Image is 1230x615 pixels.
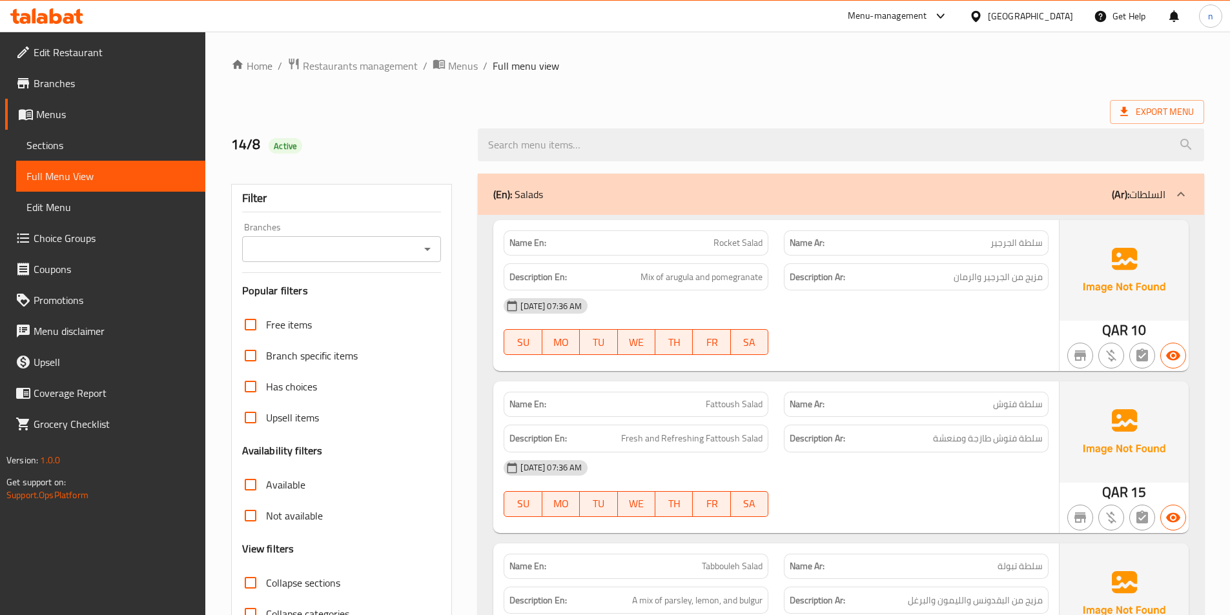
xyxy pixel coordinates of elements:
[618,329,655,355] button: WE
[493,58,559,74] span: Full menu view
[266,508,323,523] span: Not available
[266,348,358,363] span: Branch specific items
[5,99,205,130] a: Menus
[542,329,580,355] button: MO
[1098,343,1124,368] button: Purchased item
[731,329,768,355] button: SA
[698,494,725,513] span: FR
[34,416,195,432] span: Grocery Checklist
[509,333,537,352] span: SU
[988,9,1073,23] div: [GEOGRAPHIC_DATA]
[16,161,205,192] a: Full Menu View
[990,236,1043,250] span: سلطة الجرجير
[1112,185,1129,204] b: (Ar):
[509,398,546,411] strong: Name En:
[1208,9,1213,23] span: n
[6,452,38,469] span: Version:
[908,592,1043,609] span: مزيج من البقدونس والليمون والبرغل
[954,269,1043,285] span: مزيج من الجرجير والرمان
[34,45,195,60] span: Edit Restaurant
[5,285,205,316] a: Promotions
[493,187,543,202] p: Salads
[623,494,650,513] span: WE
[509,560,546,573] strong: Name En:
[266,575,340,590] span: Collapse sections
[504,329,542,355] button: SU
[266,410,319,425] span: Upsell items
[790,236,825,250] strong: Name Ar:
[5,68,205,99] a: Branches
[34,76,195,91] span: Branches
[433,57,478,74] a: Menus
[266,477,305,492] span: Available
[34,230,195,246] span: Choice Groups
[585,333,612,352] span: TU
[448,58,478,74] span: Menus
[542,491,580,517] button: MO
[269,140,302,152] span: Active
[1110,100,1204,124] span: Export Menu
[423,58,427,74] li: /
[1131,318,1146,343] span: 10
[693,491,730,517] button: FR
[509,592,567,609] strong: Description En:
[641,269,763,285] span: Mix of arugula and pomegranate
[231,58,272,74] a: Home
[303,58,418,74] span: Restaurants management
[40,452,60,469] span: 1.0.0
[661,333,688,352] span: TH
[26,168,195,184] span: Full Menu View
[790,592,845,609] strong: Description Ar:
[478,128,1204,161] input: search
[713,236,763,250] span: Rocket Salad
[698,333,725,352] span: FR
[1160,505,1186,530] button: Available
[509,494,537,513] span: SU
[585,494,612,513] span: TU
[483,58,487,74] li: /
[1120,104,1194,120] span: Export Menu
[790,398,825,411] strong: Name Ar:
[242,283,442,298] h3: Popular filters
[5,316,205,347] a: Menu disclaimer
[790,430,845,447] strong: Description Ar:
[998,560,1043,573] span: سلطة تبولة
[580,329,617,355] button: TU
[5,347,205,378] a: Upsell
[731,491,768,517] button: SA
[548,333,575,352] span: MO
[34,292,195,308] span: Promotions
[736,333,763,352] span: SA
[1112,187,1165,202] p: السلطات
[1160,343,1186,368] button: Available
[266,379,317,394] span: Has choices
[548,494,575,513] span: MO
[36,106,195,122] span: Menus
[278,58,282,74] li: /
[623,333,650,352] span: WE
[1102,479,1128,505] span: QAR
[632,592,763,609] span: A mix of parsley, lemon, and bulgur
[34,323,195,339] span: Menu disclaimer
[34,261,195,277] span: Coupons
[269,138,302,154] div: Active
[504,491,542,517] button: SU
[1060,381,1189,482] img: Ae5nvW7+0k+MAAAAAElFTkSuQmCC
[1067,343,1093,368] button: Not branch specific item
[736,494,763,513] span: SA
[34,385,195,401] span: Coverage Report
[655,329,693,355] button: TH
[848,8,927,24] div: Menu-management
[1129,505,1155,530] button: Not has choices
[515,461,587,474] span: [DATE] 07:36 AM
[933,430,1043,447] span: سلطة فتوش طازجة ومنعشة
[1129,343,1155,368] button: Not has choices
[1098,505,1124,530] button: Purchased item
[16,192,205,223] a: Edit Menu
[655,491,693,517] button: TH
[5,378,205,408] a: Coverage Report
[693,329,730,355] button: FR
[6,474,66,490] span: Get support on:
[266,317,312,332] span: Free items
[661,494,688,513] span: TH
